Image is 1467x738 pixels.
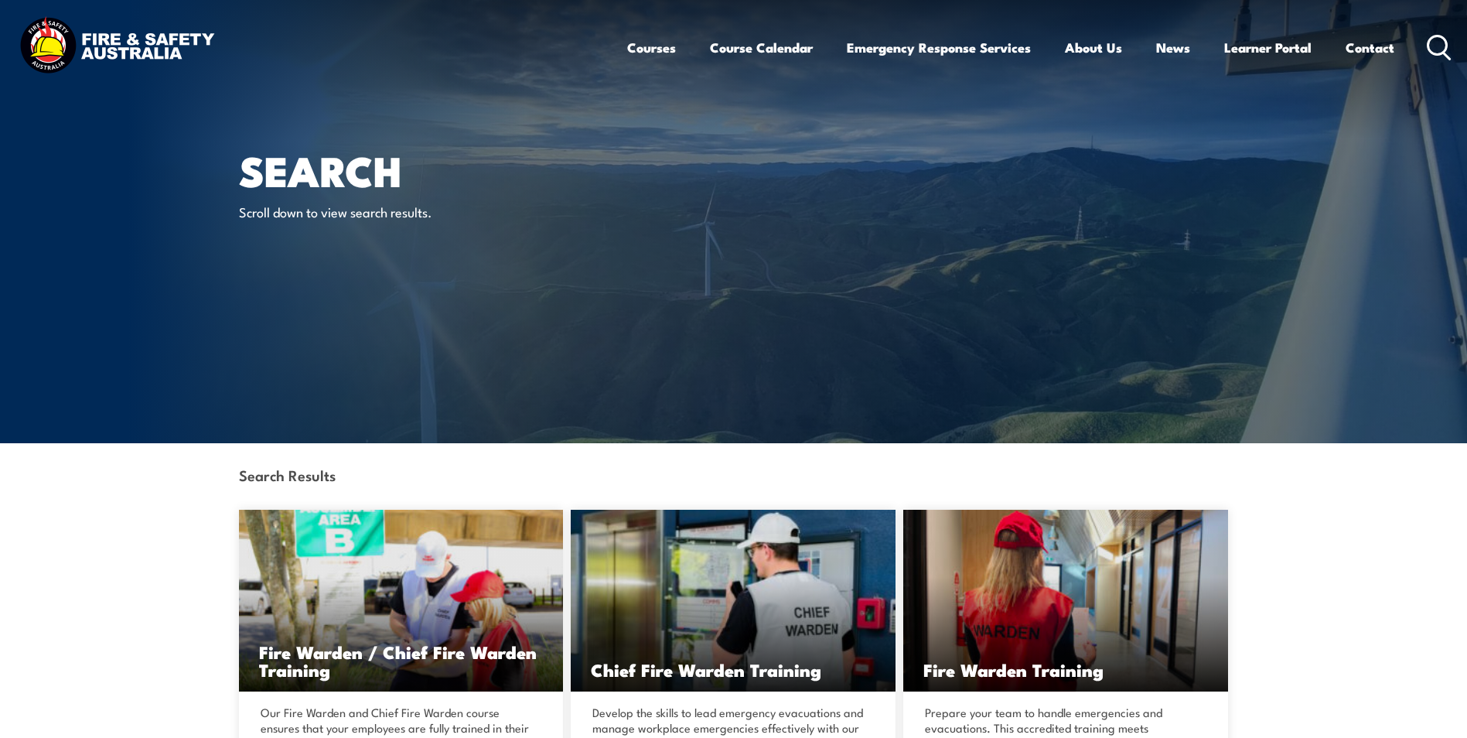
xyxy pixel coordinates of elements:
[239,152,621,188] h1: Search
[239,203,521,220] p: Scroll down to view search results.
[1156,27,1190,68] a: News
[710,27,813,68] a: Course Calendar
[847,27,1031,68] a: Emergency Response Services
[923,661,1208,678] h3: Fire Warden Training
[1346,27,1394,68] a: Contact
[903,510,1228,692] img: Fire Warden Training
[259,643,544,678] h3: Fire Warden / Chief Fire Warden Training
[627,27,676,68] a: Courses
[1065,27,1122,68] a: About Us
[571,510,896,692] img: Chief Fire Warden Training
[239,510,564,692] img: Fire Warden and Chief Fire Warden Training
[239,464,336,485] strong: Search Results
[591,661,875,678] h3: Chief Fire Warden Training
[1224,27,1312,68] a: Learner Portal
[239,510,564,692] a: Fire Warden / Chief Fire Warden Training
